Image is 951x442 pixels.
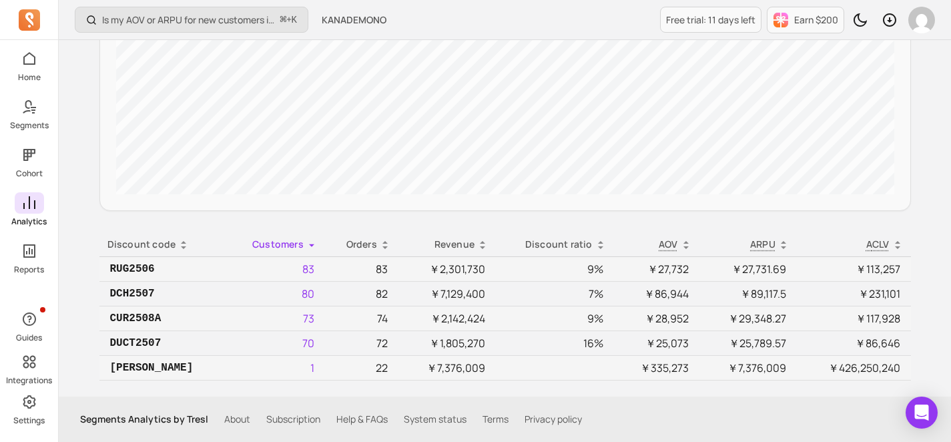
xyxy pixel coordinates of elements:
[15,306,44,346] button: Guides
[710,261,786,277] p: ￥27,731.69
[80,413,208,426] p: Segments Analytics by Tresl
[507,261,603,277] p: 9%
[409,335,485,351] p: ￥1,805,270
[625,261,689,277] p: ￥27,732
[37,21,65,32] div: v 4.0.25
[18,72,41,83] p: Home
[21,21,32,32] img: logo_orange.svg
[750,238,775,251] p: ARPU
[45,79,56,89] img: tab_domain_overview_orange.svg
[908,7,935,33] img: avatar
[314,8,394,32] button: KANADEMONO
[266,413,320,426] a: Subscription
[794,13,838,27] p: Earn $200
[483,413,509,426] a: Terms
[336,360,388,376] p: 22
[11,216,47,227] p: Analytics
[906,397,938,429] div: Open Intercom Messenger
[659,238,678,251] p: AOV
[102,13,275,27] p: Is my AOV or ARPU for new customers improving?
[322,13,386,27] span: KANADEMONO
[767,7,844,33] button: Earn $200
[280,13,297,27] span: +
[496,232,614,257] th: Toggle SortBy
[13,415,45,426] p: Settings
[866,238,890,250] span: ACLV
[75,7,308,33] button: Is my AOV or ARPU for new customers improving?⌘+K
[699,232,797,257] th: Toggle SortBy
[155,80,215,89] div: キーワード流入
[409,310,485,326] p: ￥2,142,424
[325,232,398,257] th: Toggle SortBy
[224,413,250,426] a: About
[110,335,216,351] p: DUCT2507
[336,310,388,326] p: 74
[292,15,297,25] kbd: K
[238,360,314,376] p: 1
[625,310,689,326] p: ￥28,952
[398,232,496,257] th: Toggle SortBy
[808,310,900,326] p: ￥117,928
[666,13,755,27] p: Free trial: 11 days left
[409,261,485,277] p: ￥2,301,730
[525,413,582,426] a: Privacy policy
[847,7,874,33] button: Toggle dark mode
[14,264,44,275] p: Reports
[625,360,689,376] p: ￥335,273
[238,286,314,302] p: 80
[507,310,603,326] p: 9%
[660,7,761,33] a: Free trial: 11 days left
[710,286,786,302] p: ￥89,117.5
[60,80,111,89] div: ドメイン概要
[110,360,216,376] p: [PERSON_NAME]
[35,35,154,47] div: ドメイン: [DOMAIN_NAME]
[227,232,325,257] th: Toggle SortBy
[336,413,388,426] a: Help & FAQs
[10,120,49,131] p: Segments
[140,79,151,89] img: tab_keywords_by_traffic_grey.svg
[710,310,786,326] p: ￥29,348.27
[21,35,32,47] img: website_grey.svg
[808,286,900,302] p: ￥231,101
[808,335,900,351] p: ￥86,646
[280,12,287,29] kbd: ⌘
[336,335,388,351] p: 72
[625,286,689,302] p: ￥86,944
[6,375,52,386] p: Integrations
[238,335,314,351] p: 70
[238,310,314,326] p: 73
[409,286,485,302] p: ￥7,129,400
[625,335,689,351] p: ￥25,073
[808,261,900,277] p: ￥113,257
[336,261,388,277] p: 83
[16,168,43,179] p: Cohort
[808,360,900,376] p: ￥426,250,240
[336,286,388,302] p: 82
[110,286,216,302] p: DCH2507
[238,261,314,277] p: 83
[99,232,227,257] th: Toggle SortBy
[710,360,786,376] p: ￥7,376,009
[404,413,466,426] a: System status
[110,261,216,277] p: RUG2506
[507,286,603,302] p: 7%
[614,232,699,257] th: Toggle SortBy
[110,310,216,326] p: CUR2508A
[797,232,911,257] th: Toggle SortBy
[16,333,42,343] p: Guides
[710,335,786,351] p: ￥25,789.57
[507,335,603,351] p: 16%
[409,360,485,376] p: ￥7,376,009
